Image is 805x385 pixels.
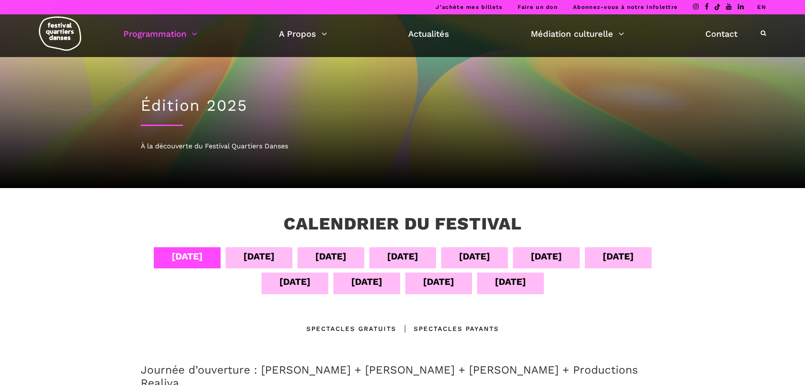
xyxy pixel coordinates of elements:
a: Programmation [123,27,197,41]
div: Spectacles Payants [396,324,499,334]
div: [DATE] [495,274,526,289]
div: [DATE] [315,249,347,264]
div: Spectacles gratuits [306,324,396,334]
a: Faire un don [518,4,558,10]
a: Contact [705,27,737,41]
div: À la découverte du Festival Quartiers Danses [141,141,665,152]
div: [DATE] [172,249,203,264]
h3: Calendrier du festival [284,213,522,235]
div: [DATE] [423,274,454,289]
div: [DATE] [243,249,275,264]
div: [DATE] [351,274,382,289]
div: [DATE] [459,249,490,264]
a: J’achète mes billets [436,4,502,10]
a: Actualités [408,27,449,41]
img: logo-fqd-med [39,16,81,51]
a: EN [757,4,766,10]
div: [DATE] [603,249,634,264]
div: [DATE] [531,249,562,264]
div: [DATE] [387,249,418,264]
a: A Propos [279,27,327,41]
h1: Édition 2025 [141,96,665,115]
div: [DATE] [279,274,311,289]
a: Médiation culturelle [531,27,624,41]
a: Abonnez-vous à notre infolettre [573,4,678,10]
